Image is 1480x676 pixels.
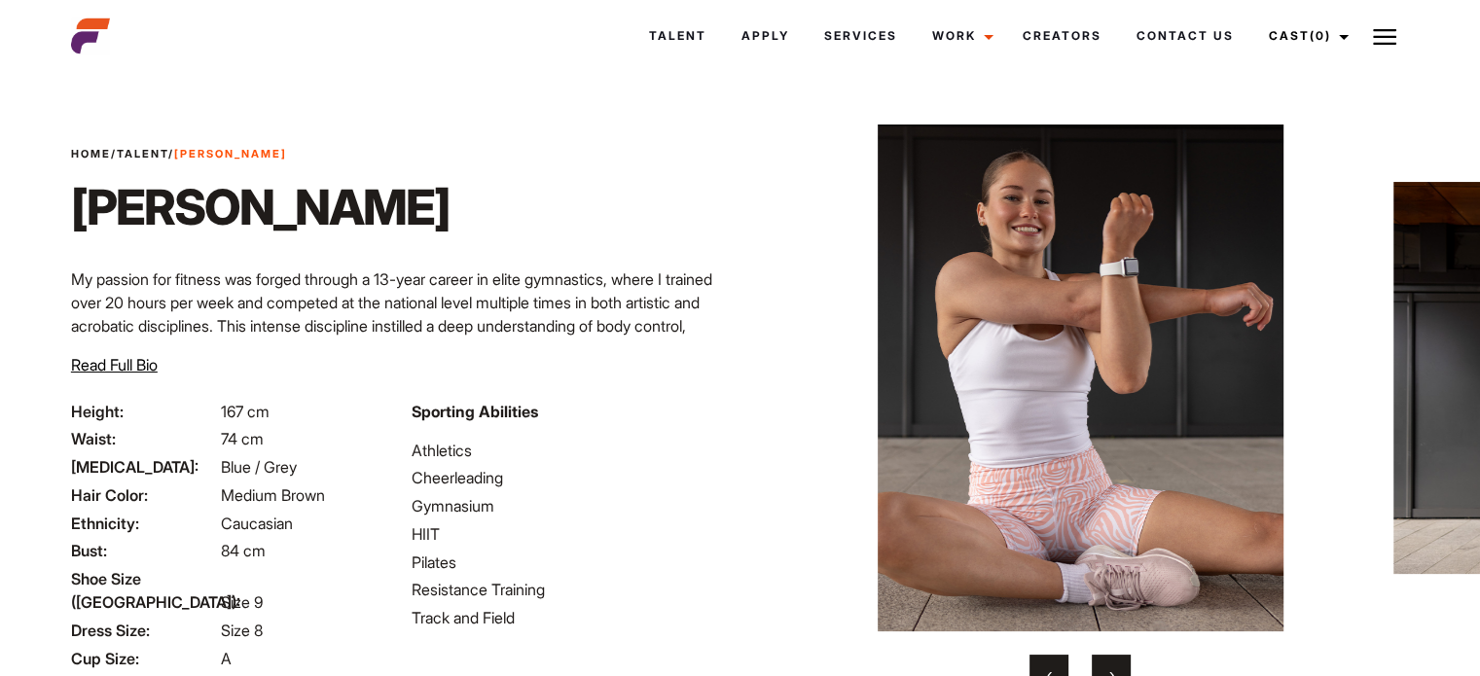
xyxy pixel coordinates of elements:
[71,355,158,374] span: Read Full Bio
[71,17,110,55] img: cropped-aefm-brand-fav-22-square.png
[412,522,729,546] li: HIIT
[71,455,217,479] span: [MEDICAL_DATA]:
[71,178,450,236] h1: [PERSON_NAME]
[221,402,270,421] span: 167 cm
[71,512,217,535] span: Ethnicity:
[807,10,915,62] a: Services
[71,427,217,450] span: Waist:
[221,649,232,668] span: A
[724,10,807,62] a: Apply
[221,485,325,505] span: Medium Brown
[221,514,293,533] span: Caucasian
[71,267,729,431] p: My passion for fitness was forged through a 13-year career in elite gymnastics, where I trained o...
[117,147,168,160] a: Talent
[412,439,729,462] li: Athletics
[412,578,729,601] li: Resistance Training
[221,621,263,640] span: Size 8
[915,10,1005,62] a: Work
[71,567,217,614] span: Shoe Size ([GEOGRAPHIC_DATA]):
[221,541,266,560] span: 84 cm
[1119,10,1251,62] a: Contact Us
[174,147,287,160] strong: [PERSON_NAME]
[1373,25,1396,49] img: Burger icon
[71,146,287,162] span: / /
[1310,28,1331,43] span: (0)
[71,619,217,642] span: Dress Size:
[221,457,297,477] span: Blue / Grey
[71,539,217,562] span: Bust:
[71,483,217,507] span: Hair Color:
[1005,10,1119,62] a: Creators
[632,10,724,62] a: Talent
[412,606,729,629] li: Track and Field
[412,402,538,421] strong: Sporting Abilities
[412,494,729,517] li: Gymnasium
[221,429,264,448] span: 74 cm
[221,592,263,612] span: Size 9
[71,353,158,376] button: Read Full Bio
[71,147,111,160] a: Home
[412,466,729,489] li: Cheerleading
[412,551,729,574] li: Pilates
[71,647,217,670] span: Cup Size:
[71,400,217,423] span: Height:
[1251,10,1360,62] a: Cast(0)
